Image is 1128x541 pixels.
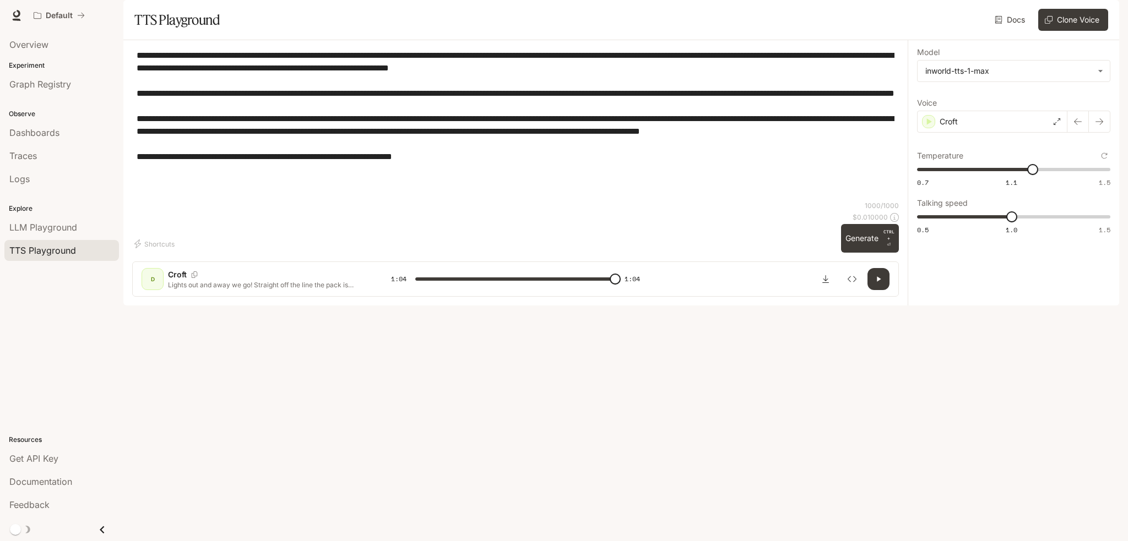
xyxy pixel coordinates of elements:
[144,270,161,288] div: D
[168,280,365,289] p: Lights out and away we go! Straight off the line the pack is thundering down into Turn 1 — the Re...
[940,116,958,127] p: Croft
[1038,9,1108,31] button: Clone Voice
[132,235,179,253] button: Shortcuts
[625,274,640,285] span: 1:04
[187,271,202,278] button: Copy Voice ID
[1099,225,1110,234] span: 1.5
[1006,225,1017,234] span: 1.0
[29,4,90,26] button: All workspaces
[1006,178,1017,187] span: 1.1
[841,224,899,253] button: GenerateCTRL +⏎
[917,48,940,56] p: Model
[391,274,406,285] span: 1:04
[841,268,863,290] button: Inspect
[883,228,894,248] p: ⏎
[883,228,894,242] p: CTRL +
[917,152,963,160] p: Temperature
[1091,504,1117,530] iframe: Intercom live chat
[917,99,937,107] p: Voice
[1098,150,1110,162] button: Reset to default
[917,225,929,234] span: 0.5
[917,178,929,187] span: 0.7
[918,61,1110,81] div: inworld-tts-1-max
[993,9,1029,31] a: Docs
[917,199,968,207] p: Talking speed
[168,269,187,280] p: Croft
[925,65,1092,76] div: inworld-tts-1-max
[1099,178,1110,187] span: 1.5
[46,11,73,20] p: Default
[134,9,220,31] h1: TTS Playground
[815,268,837,290] button: Download audio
